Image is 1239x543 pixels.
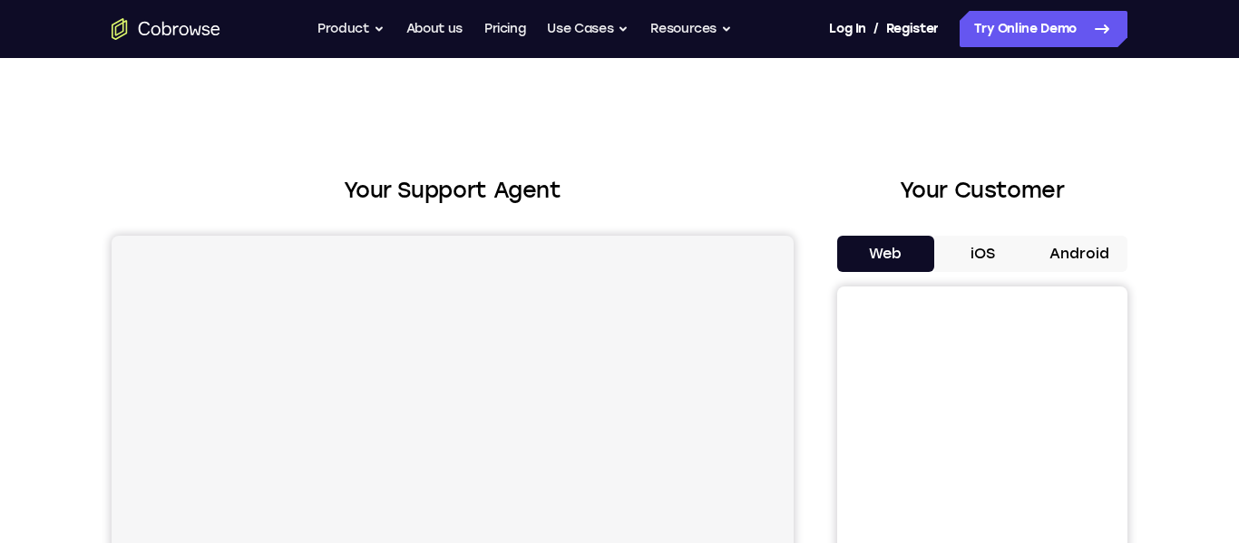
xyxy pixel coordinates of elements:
[547,11,629,47] button: Use Cases
[112,174,794,207] h2: Your Support Agent
[886,11,939,47] a: Register
[112,18,220,40] a: Go to the home page
[484,11,526,47] a: Pricing
[829,11,865,47] a: Log In
[837,236,934,272] button: Web
[960,11,1127,47] a: Try Online Demo
[650,11,732,47] button: Resources
[1030,236,1127,272] button: Android
[873,18,879,40] span: /
[317,11,385,47] button: Product
[406,11,463,47] a: About us
[837,174,1127,207] h2: Your Customer
[934,236,1031,272] button: iOS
